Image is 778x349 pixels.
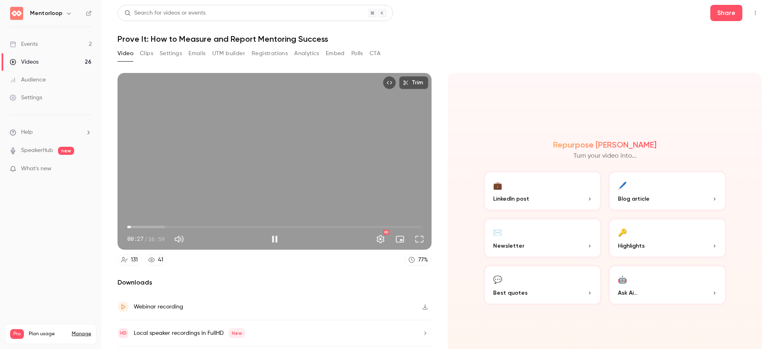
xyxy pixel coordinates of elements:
h6: Mentorloop [30,9,62,17]
div: Local speaker recordings in FullHD [134,328,245,338]
span: 00:27 [127,235,143,243]
li: help-dropdown-opener [10,128,92,137]
div: 77 % [418,256,428,264]
iframe: Noticeable Trigger [82,165,92,173]
button: 🤖Ask Ai... [608,265,727,305]
button: UTM builder [212,47,245,60]
button: Pause [267,231,283,247]
button: Embed [326,47,345,60]
div: Search for videos or events [124,9,205,17]
div: 00:27 [127,235,165,243]
button: ✉️Newsletter [483,218,602,258]
span: / [144,235,147,243]
div: 41 [158,256,163,264]
div: 💼 [493,179,502,191]
button: Emails [188,47,205,60]
button: Video [118,47,133,60]
button: 🔑Highlights [608,218,727,258]
div: 💬 [493,273,502,285]
div: 🔑 [618,226,627,238]
button: Full screen [411,231,427,247]
div: Videos [10,58,38,66]
div: ✉️ [493,226,502,238]
a: 41 [145,255,167,265]
div: HD [383,230,389,235]
a: 131 [118,255,141,265]
button: Settings [372,231,389,247]
img: Mentorloop [10,7,23,20]
div: 131 [131,256,138,264]
div: 🤖 [618,273,627,285]
button: Analytics [294,47,319,60]
div: Events [10,40,38,48]
span: LinkedIn post [493,195,529,203]
button: Top Bar Actions [749,6,762,19]
h2: Downloads [118,278,432,287]
div: Settings [10,94,42,102]
span: Highlights [618,242,645,250]
div: 🖊️ [618,179,627,191]
button: Polls [351,47,363,60]
button: Mute [171,231,187,247]
span: 36:59 [148,235,165,243]
button: Trim [399,76,428,89]
button: 🖊️Blog article [608,171,727,211]
span: Blog article [618,195,650,203]
span: Pro [10,329,24,339]
button: CTA [370,47,380,60]
span: Plan usage [29,331,67,337]
div: Audience [10,76,46,84]
span: new [58,147,74,155]
a: SpeakerHub [21,146,53,155]
a: 77% [405,255,432,265]
button: Settings [160,47,182,60]
span: What's new [21,165,51,173]
h1: Prove It: How to Measure and Report Mentoring Success [118,34,762,44]
div: Webinar recording [134,302,183,312]
button: Clips [140,47,153,60]
h2: Repurpose [PERSON_NAME] [553,140,656,150]
button: Embed video [383,76,396,89]
span: Best quotes [493,289,528,297]
button: Turn on miniplayer [392,231,408,247]
button: 💬Best quotes [483,265,602,305]
p: Turn your video into... [573,151,637,161]
span: Ask Ai... [618,289,637,297]
span: Newsletter [493,242,524,250]
button: Registrations [252,47,288,60]
span: Help [21,128,33,137]
button: Share [710,5,742,21]
button: 💼LinkedIn post [483,171,602,211]
span: New [229,328,245,338]
a: Manage [72,331,91,337]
